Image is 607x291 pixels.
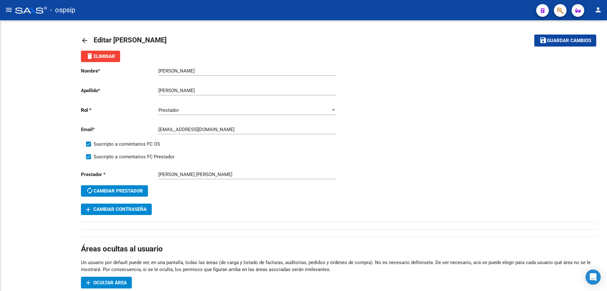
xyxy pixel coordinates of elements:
[81,67,158,74] p: Nombre
[81,37,89,44] mat-icon: arrow_back
[94,153,175,161] span: Suscripto a comentarios FC Prestador
[50,3,75,17] span: - ospsip
[86,206,147,212] span: Cambiar Contraseña
[84,206,92,213] mat-icon: add
[81,185,148,197] button: Cambiar prestador
[81,126,158,133] p: Email
[158,107,179,113] span: Prestador
[81,87,158,94] p: Apellido
[539,36,547,44] mat-icon: save
[94,140,160,148] span: Suscripto a comentarios FC OS
[86,52,94,60] mat-icon: delete
[81,107,158,114] p: Rol *
[81,244,597,254] h1: Áreas ocultas al usuario
[547,38,591,44] span: Guardar cambios
[94,36,167,44] span: Editar [PERSON_NAME]
[81,259,597,273] p: Un usuario por default puede ver, en una pantalla, todas las áreas (de carga y listado de factura...
[93,280,127,286] span: Ocultar área
[594,6,602,14] mat-icon: person
[81,204,152,215] button: Cambiar Contraseña
[81,51,120,62] button: Eliminar
[81,277,132,288] button: Ocultar área
[5,6,13,14] mat-icon: menu
[86,187,94,194] mat-icon: autorenew
[81,171,158,178] p: Prestador *
[86,54,115,59] span: Eliminar
[86,188,143,194] span: Cambiar prestador
[586,269,601,285] div: Open Intercom Messenger
[84,279,92,287] mat-icon: add
[534,35,596,46] button: Guardar cambios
